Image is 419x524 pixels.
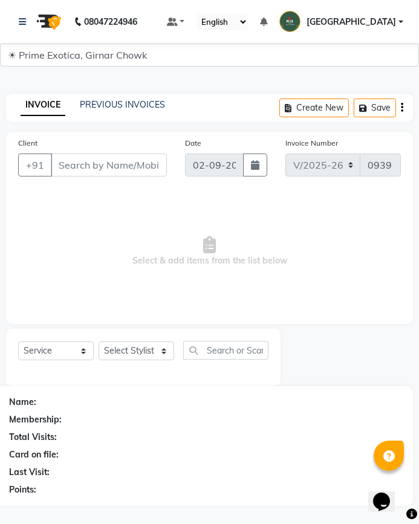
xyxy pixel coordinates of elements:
a: PREVIOUS INVOICES [80,99,165,110]
span: Select & add items from the list below [18,191,401,312]
button: Save [354,99,396,117]
b: 08047224946 [84,5,137,39]
div: Points: [9,484,36,496]
img: logo [31,5,65,39]
label: Client [18,138,37,149]
iframe: chat widget [368,476,407,512]
button: Create New [279,99,349,117]
label: Invoice Number [285,138,338,149]
div: Last Visit: [9,466,50,479]
input: Search or Scan [183,341,268,360]
span: [GEOGRAPHIC_DATA] [307,16,396,28]
label: Date [185,138,201,149]
div: Name: [9,396,36,409]
a: INVOICE [21,94,65,116]
img: Chandrapur [279,11,300,32]
input: Search by Name/Mobile/Email/Code [51,154,167,176]
div: Membership: [9,413,62,426]
div: Card on file: [9,448,59,461]
button: +91 [18,154,52,176]
div: Total Visits: [9,431,57,444]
